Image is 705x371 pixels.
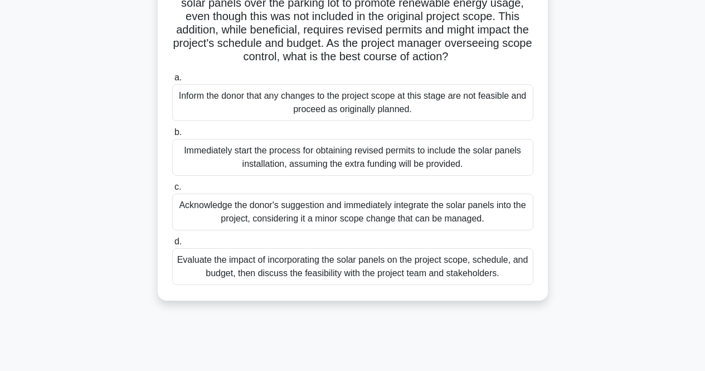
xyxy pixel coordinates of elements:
[174,182,181,191] span: c.
[172,139,533,176] div: Immediately start the process for obtaining revised permits to include the solar panels installat...
[174,127,182,137] span: b.
[172,194,533,230] div: Acknowledge the donor's suggestion and immediately integrate the solar panels into the project, c...
[172,248,533,285] div: Evaluate the impact of incorporating the solar panels on the project scope, schedule, and budget,...
[172,84,533,121] div: Inform the donor that any changes to the project scope at this stage are not feasible and proceed...
[174,237,182,246] span: d.
[174,73,182,82] span: a.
